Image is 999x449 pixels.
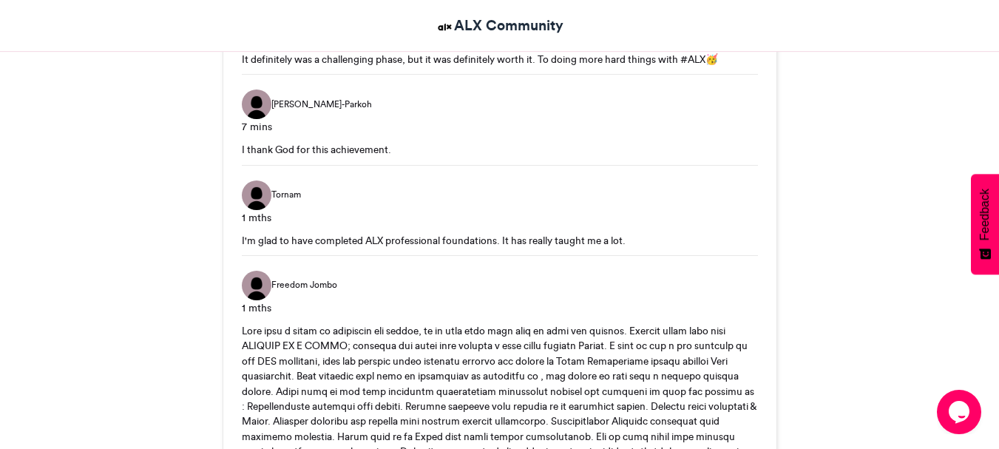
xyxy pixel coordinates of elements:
div: It definitely was a challenging phase, but it was definitely worth it. To doing more hard things ... [242,52,758,67]
div: 7 mins [242,119,758,135]
div: I thank God for this achievement. [242,142,758,157]
span: [PERSON_NAME]-Parkoh [271,98,372,111]
img: Joseph [242,90,271,119]
iframe: chat widget [937,390,984,434]
span: Tornam [271,188,301,201]
img: Freedom [242,271,271,300]
div: 1 mths [242,210,758,226]
a: ALX Community [436,15,563,36]
img: ALX Community [436,18,454,36]
button: Feedback - Show survey [971,174,999,274]
div: 1 mths [242,300,758,316]
img: Tornam [242,180,271,210]
span: Freedom Jombo [271,278,337,291]
span: Feedback [978,189,992,240]
div: I'm glad to have completed ALX professional foundations. It has really taught me a lot. [242,233,758,248]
